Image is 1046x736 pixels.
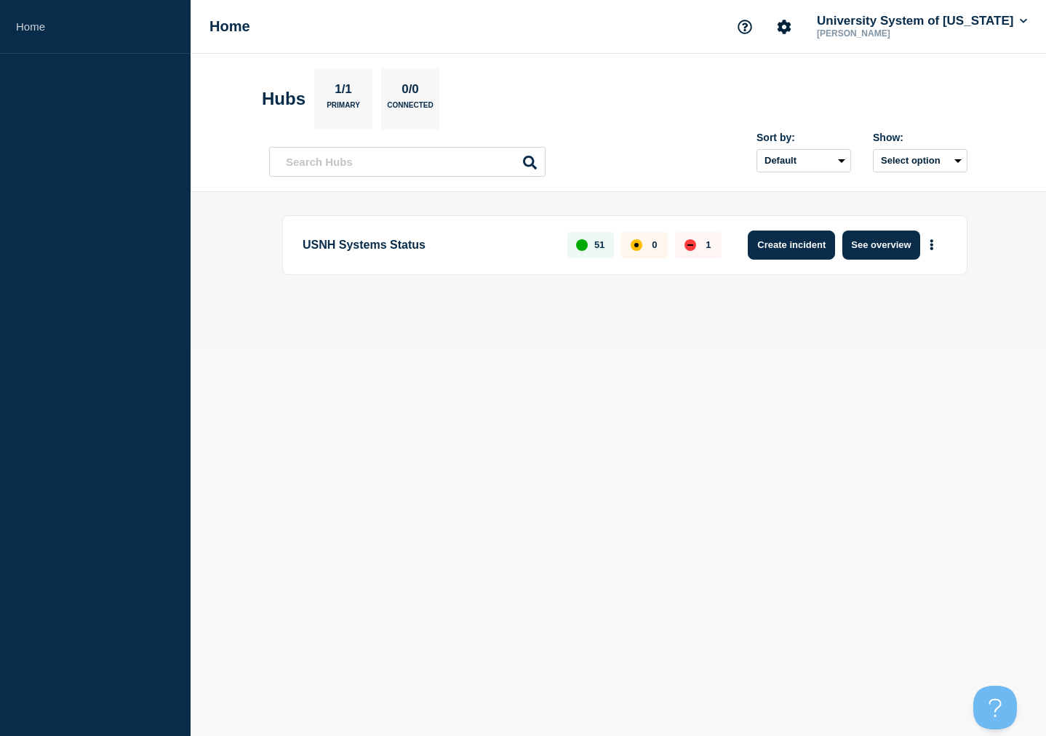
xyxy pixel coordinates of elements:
h2: Hubs [262,89,306,109]
p: 1 [706,239,711,250]
div: down [684,239,696,251]
input: Search Hubs [269,147,546,177]
p: [PERSON_NAME] [814,28,965,39]
p: 51 [594,239,604,250]
p: 1/1 [330,82,358,101]
p: 0/0 [396,82,425,101]
p: USNH Systems Status [303,231,551,260]
p: Primary [327,101,360,116]
div: affected [631,239,642,251]
p: 0 [652,239,657,250]
button: University System of [US_STATE] [814,14,1030,28]
p: Connected [387,101,433,116]
button: See overview [842,231,919,260]
button: Select option [873,149,967,172]
button: More actions [922,231,941,258]
div: Show: [873,132,967,143]
iframe: Help Scout Beacon - Open [973,686,1017,729]
div: Sort by: [756,132,851,143]
div: up [576,239,588,251]
button: Account settings [769,12,799,42]
select: Sort by [756,149,851,172]
button: Support [730,12,760,42]
button: Create incident [748,231,835,260]
h1: Home [209,18,250,35]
